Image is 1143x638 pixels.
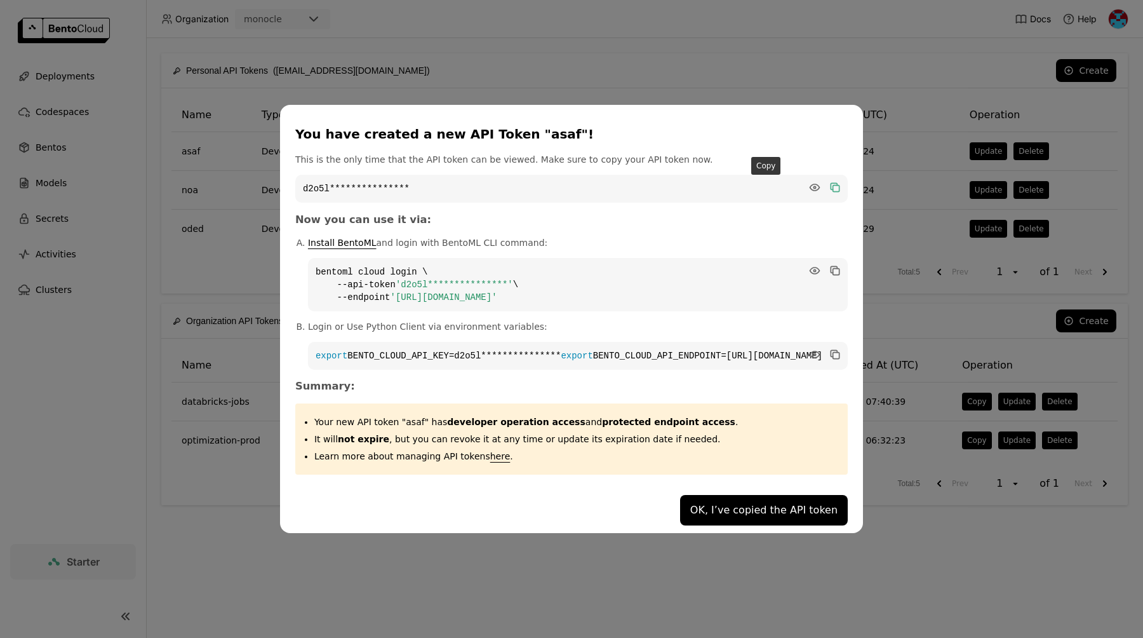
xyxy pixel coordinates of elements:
[602,417,735,427] strong: protected endpoint access
[447,417,735,427] span: and
[751,157,780,175] div: Copy
[308,320,848,333] p: Login or Use Python Client via environment variables:
[295,380,848,393] h3: Summary:
[280,105,863,533] div: dialog
[447,417,585,427] strong: developer operation access
[680,495,848,526] button: OK, I’ve copied the API token
[338,434,389,444] strong: not expire
[295,125,843,143] div: You have created a new API Token "asaf"!
[295,153,848,166] p: This is the only time that the API token can be viewed. Make sure to copy your API token now.
[308,342,848,370] code: BENTO_CLOUD_API_KEY=d2o5l*************** BENTO_CLOUD_API_ENDPOINT=[URL][DOMAIN_NAME]
[316,351,347,361] span: export
[308,258,848,311] code: bentoml cloud login \ --api-token \ --endpoint
[314,450,838,463] p: Learn more about managing API tokens .
[295,214,848,226] h3: Now you can use it via:
[314,416,838,428] p: Your new API token "asaf" has .
[561,351,592,361] span: export
[391,292,497,302] span: '[URL][DOMAIN_NAME]'
[490,451,511,461] a: here
[314,433,838,445] p: It will , but you can revoke it at any time or update its expiration date if needed.
[308,236,848,249] p: and login with BentoML CLI command:
[308,238,377,248] a: Install BentoML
